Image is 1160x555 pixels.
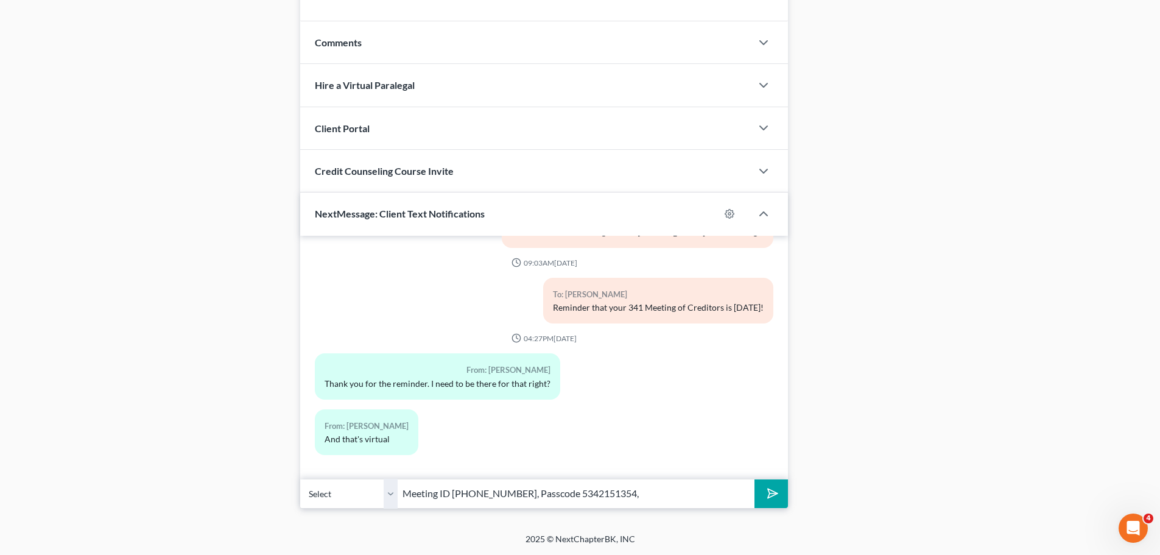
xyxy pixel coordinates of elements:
[315,37,362,48] span: Comments
[325,433,409,445] div: And that's virtual
[315,208,485,219] span: NextMessage: Client Text Notifications
[1144,514,1153,523] span: 4
[553,288,764,302] div: To: [PERSON_NAME]
[315,333,773,344] div: 04:27PM[DATE]
[325,419,409,433] div: From: [PERSON_NAME]
[325,378,550,390] div: Thank you for the reminder. I need to be there for that right?
[315,165,454,177] span: Credit Counseling Course Invite
[325,363,550,377] div: From: [PERSON_NAME]
[398,479,754,509] input: Say something...
[1119,514,1148,543] iframe: Intercom live chat
[553,302,764,314] div: Reminder that your 341 Meeting of Creditors is [DATE]!
[233,533,927,555] div: 2025 © NextChapterBK, INC
[315,122,370,134] span: Client Portal
[315,258,773,268] div: 09:03AM[DATE]
[315,79,415,91] span: Hire a Virtual Paralegal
